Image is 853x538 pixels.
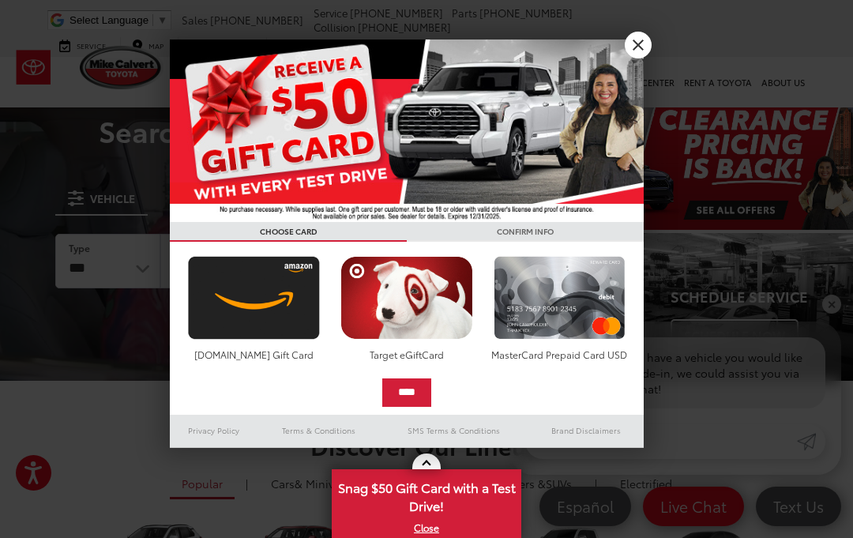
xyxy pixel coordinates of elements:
[490,348,629,361] div: MasterCard Prepaid Card USD
[333,471,520,519] span: Snag $50 Gift Card with a Test Drive!
[184,256,324,340] img: amazoncard.png
[170,421,258,440] a: Privacy Policy
[170,222,407,242] h3: CHOOSE CARD
[490,256,629,340] img: mastercard.png
[336,256,476,340] img: targetcard.png
[528,421,644,440] a: Brand Disclaimers
[258,421,379,440] a: Terms & Conditions
[407,222,644,242] h3: CONFIRM INFO
[379,421,528,440] a: SMS Terms & Conditions
[184,348,324,361] div: [DOMAIN_NAME] Gift Card
[336,348,476,361] div: Target eGiftCard
[170,40,644,222] img: 55838_top_625864.jpg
